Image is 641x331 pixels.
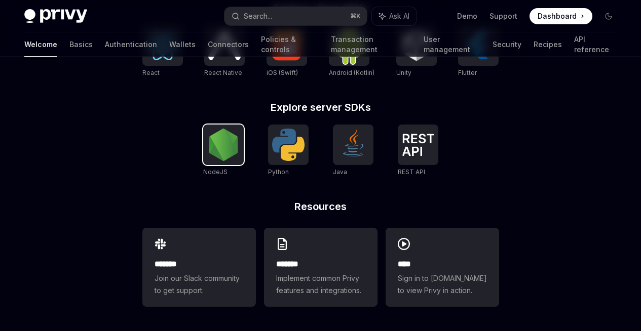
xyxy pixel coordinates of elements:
[224,7,367,25] button: Search...⌘K
[350,12,361,20] span: ⌘ K
[142,69,160,76] span: React
[142,228,256,307] a: **** **Join our Slack community to get support.
[207,129,240,161] img: NodeJS
[396,69,411,76] span: Unity
[337,129,369,161] img: Java
[489,11,517,21] a: Support
[155,272,244,297] span: Join our Slack community to get support.
[268,168,289,176] span: Python
[169,32,196,57] a: Wallets
[331,32,411,57] a: Transaction management
[203,125,244,177] a: NodeJSNodeJS
[142,201,499,212] h2: Resources
[105,32,157,57] a: Authentication
[398,272,487,297] span: Sign in to [DOMAIN_NAME] to view Privy in action.
[574,32,617,57] a: API reference
[333,168,347,176] span: Java
[398,168,425,176] span: REST API
[268,125,309,177] a: PythonPython
[458,69,477,76] span: Flutter
[203,168,228,176] span: NodeJS
[208,32,249,57] a: Connectors
[333,125,373,177] a: JavaJava
[329,69,374,76] span: Android (Kotlin)
[389,11,409,21] span: Ask AI
[24,9,87,23] img: dark logo
[386,228,499,307] a: ****Sign in to [DOMAIN_NAME] to view Privy in action.
[534,32,562,57] a: Recipes
[424,32,481,57] a: User management
[24,32,57,57] a: Welcome
[600,8,617,24] button: Toggle dark mode
[69,32,93,57] a: Basics
[264,228,378,307] a: **** **Implement common Privy features and integrations.
[402,134,434,156] img: REST API
[530,8,592,24] a: Dashboard
[538,11,577,21] span: Dashboard
[372,7,417,25] button: Ask AI
[267,69,298,76] span: iOS (Swift)
[244,10,272,22] div: Search...
[261,32,319,57] a: Policies & controls
[398,125,438,177] a: REST APIREST API
[493,32,521,57] a: Security
[204,69,242,76] span: React Native
[142,102,499,112] h2: Explore server SDKs
[272,129,305,161] img: Python
[457,11,477,21] a: Demo
[276,272,365,297] span: Implement common Privy features and integrations.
